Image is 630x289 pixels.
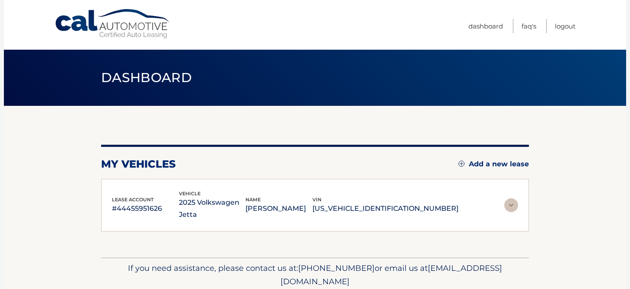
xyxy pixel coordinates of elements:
img: add.svg [458,161,465,167]
a: Cal Automotive [54,9,171,39]
span: name [245,197,261,203]
h2: my vehicles [101,158,176,171]
a: Dashboard [468,19,503,33]
img: accordion-rest.svg [504,198,518,212]
span: Dashboard [101,70,192,86]
p: [US_VEHICLE_IDENTIFICATION_NUMBER] [312,203,458,215]
span: vin [312,197,321,203]
a: Add a new lease [458,160,529,168]
p: 2025 Volkswagen Jetta [179,197,246,221]
p: [PERSON_NAME] [245,203,312,215]
p: #44455951626 [112,203,179,215]
span: lease account [112,197,154,203]
span: [PHONE_NUMBER] [298,263,375,273]
p: If you need assistance, please contact us at: or email us at [107,261,523,289]
a: FAQ's [522,19,536,33]
span: vehicle [179,191,200,197]
a: Logout [555,19,576,33]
